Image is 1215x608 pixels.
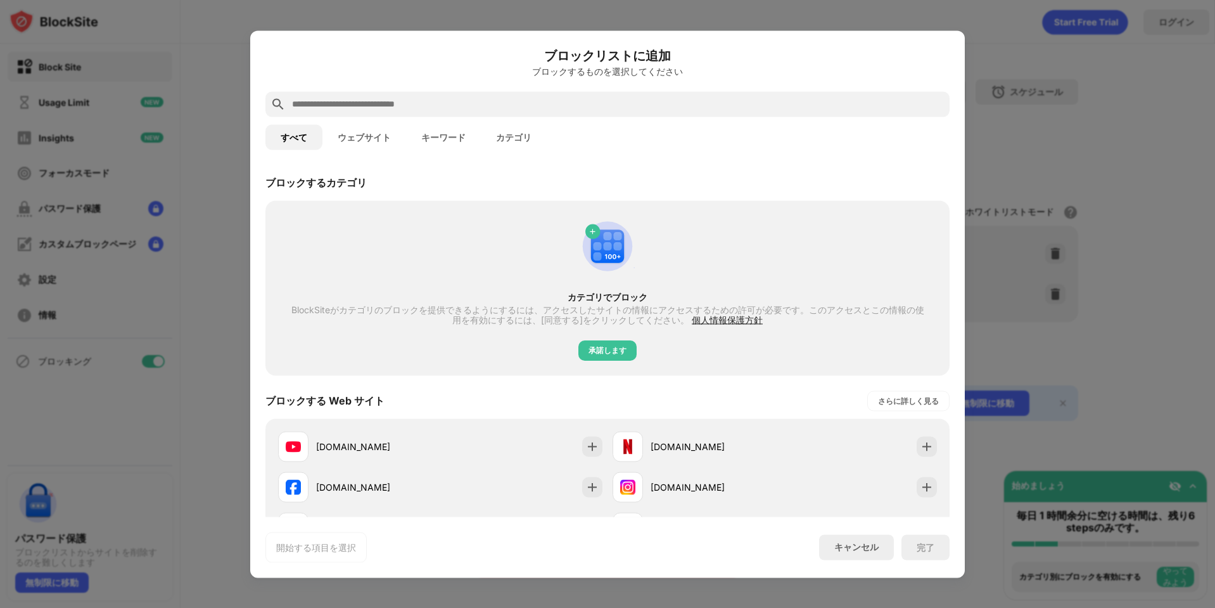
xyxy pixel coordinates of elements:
h6: ブロックリストに追加 [265,46,950,65]
div: カテゴリでブロック [288,292,927,302]
button: キーワード [406,124,481,150]
div: 承諾します [588,344,627,356]
img: favicons [286,439,301,454]
div: [DOMAIN_NAME] [316,481,440,494]
div: 開始する項目を選択 [276,541,356,553]
span: 個人情報保護方針 [692,314,763,325]
div: ブロックするカテゴリ [265,176,367,190]
button: カテゴリ [481,124,547,150]
div: さらに詳しく見る [878,394,939,407]
button: ウェブサイト [322,124,406,150]
div: 完了 [917,542,934,552]
div: [DOMAIN_NAME] [316,440,440,453]
div: BlockSiteがカテゴリのブロックを提供できるようにするには、アクセスしたサイトの情報にアクセスするための許可が必要です。このアクセスとこの情報の使用を有効にするには、[同意する]をクリック... [288,304,927,325]
img: favicons [620,479,635,495]
img: search.svg [270,96,286,112]
div: キャンセル [834,541,879,553]
div: ブロックするものを選択してください [265,66,950,76]
img: favicons [286,479,301,495]
button: すべて [265,124,322,150]
img: category-add.svg [577,216,638,276]
img: favicons [620,439,635,454]
div: [DOMAIN_NAME] [651,440,775,453]
div: [DOMAIN_NAME] [651,481,775,494]
div: ブロックする Web サイト [265,394,385,408]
